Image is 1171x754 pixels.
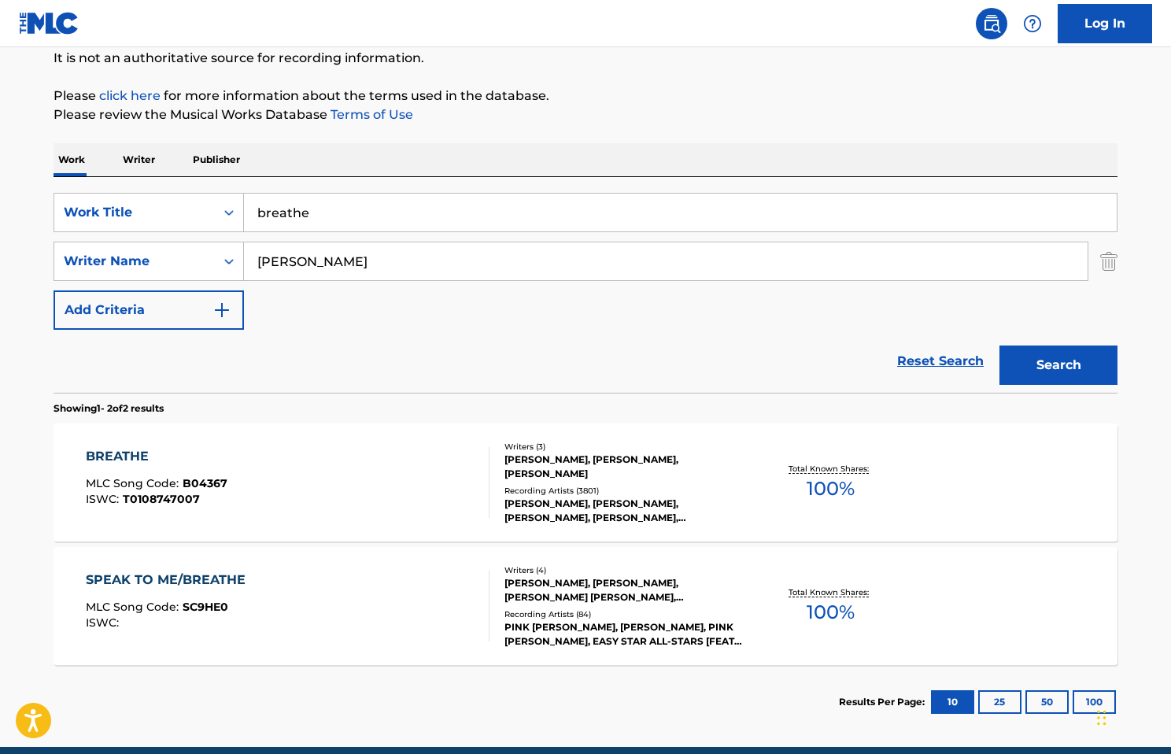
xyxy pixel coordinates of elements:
p: Please for more information about the terms used in the database. [54,87,1117,105]
div: Recording Artists ( 84 ) [504,608,742,620]
div: Help [1017,8,1048,39]
p: Please review the Musical Works Database [54,105,1117,124]
span: 100 % [807,598,855,626]
button: 10 [931,690,974,714]
a: Terms of Use [327,107,413,122]
div: Recording Artists ( 3801 ) [504,485,742,497]
p: Total Known Shares: [789,463,873,475]
a: Log In [1058,4,1152,43]
button: 100 [1073,690,1116,714]
button: Search [999,346,1117,385]
button: Add Criteria [54,290,244,330]
div: Drag [1097,694,1106,741]
span: MLC Song Code : [86,476,183,490]
form: Search Form [54,193,1117,393]
div: [PERSON_NAME], [PERSON_NAME], [PERSON_NAME] [PERSON_NAME], [PERSON_NAME] [504,576,742,604]
img: search [982,14,1001,33]
a: SPEAK TO ME/BREATHEMLC Song Code:SC9HE0ISWC:Writers (4)[PERSON_NAME], [PERSON_NAME], [PERSON_NAME... [54,547,1117,665]
div: Work Title [64,203,205,222]
button: 50 [1025,690,1069,714]
p: Showing 1 - 2 of 2 results [54,401,164,416]
div: Writer Name [64,252,205,271]
p: Publisher [188,143,245,176]
a: BREATHEMLC Song Code:B04367ISWC:T0108747007Writers (3)[PERSON_NAME], [PERSON_NAME], [PERSON_NAME]... [54,423,1117,541]
span: 100 % [807,475,855,503]
div: BREATHE [86,447,227,466]
div: SPEAK TO ME/BREATHE [86,571,253,590]
p: Work [54,143,90,176]
p: It is not an authoritative source for recording information. [54,49,1117,68]
div: Writers ( 4 ) [504,564,742,576]
span: SC9HE0 [183,600,228,614]
img: 9d2ae6d4665cec9f34b9.svg [212,301,231,320]
p: Results Per Page: [839,695,929,709]
div: [PERSON_NAME], [PERSON_NAME], [PERSON_NAME] [504,453,742,481]
img: MLC Logo [19,12,79,35]
span: B04367 [183,476,227,490]
img: Delete Criterion [1100,242,1117,281]
p: Total Known Shares: [789,586,873,598]
span: ISWC : [86,615,123,630]
div: [PERSON_NAME], [PERSON_NAME], [PERSON_NAME], [PERSON_NAME], [PERSON_NAME], [PERSON_NAME], [PERSON... [504,497,742,525]
div: Writers ( 3 ) [504,441,742,453]
img: help [1023,14,1042,33]
a: Reset Search [889,344,992,379]
span: MLC Song Code : [86,600,183,614]
a: Public Search [976,8,1007,39]
span: ISWC : [86,492,123,506]
iframe: Chat Widget [1092,678,1171,754]
div: PINK [PERSON_NAME], [PERSON_NAME], PINK [PERSON_NAME], EASY STAR ALL-STARS [FEAT. [PERSON_NAME]],... [504,620,742,649]
p: Writer [118,143,160,176]
span: T0108747007 [123,492,200,506]
button: 25 [978,690,1021,714]
a: click here [99,88,161,103]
